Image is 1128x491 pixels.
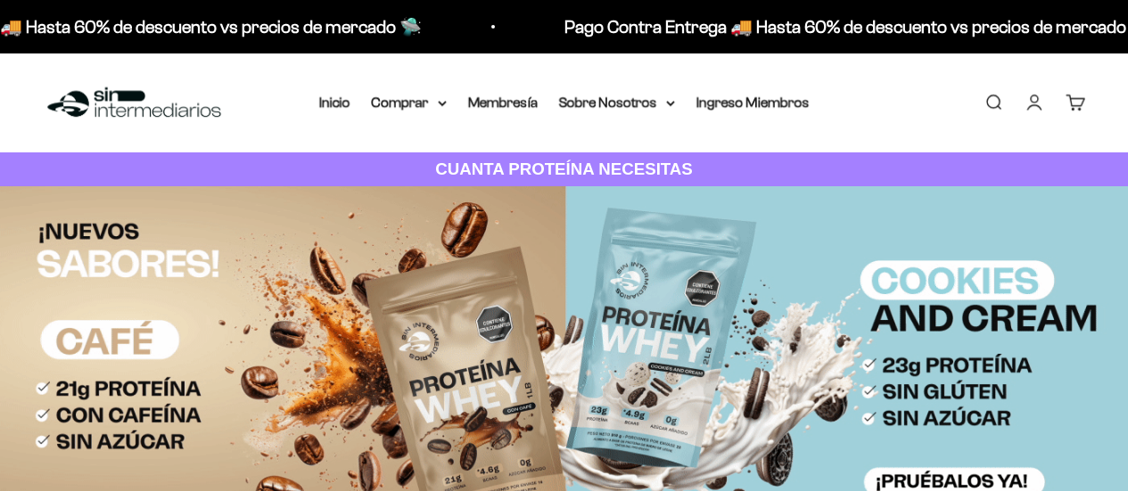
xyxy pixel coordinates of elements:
[372,91,447,114] summary: Comprar
[559,91,675,114] summary: Sobre Nosotros
[319,94,350,110] a: Inicio
[468,94,538,110] a: Membresía
[696,94,810,110] a: Ingreso Miembros
[435,160,693,178] strong: CUANTA PROTEÍNA NECESITAS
